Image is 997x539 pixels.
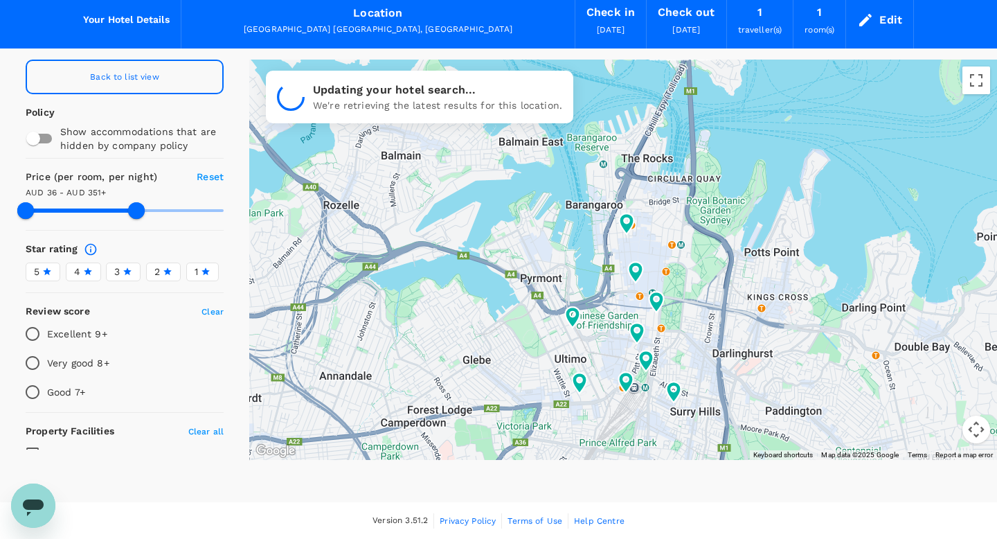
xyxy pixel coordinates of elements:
[805,25,834,35] span: room(s)
[60,125,217,152] p: Show accommodations that are hidden by company policy
[26,170,174,185] h6: Price (per room, per night)
[253,442,298,460] img: Google
[935,451,993,459] a: Report a map error
[74,265,80,279] span: 4
[757,3,762,22] div: 1
[34,265,39,279] span: 5
[753,450,813,460] button: Keyboard shortcuts
[821,451,899,459] span: Map data ©2025 Google
[597,25,625,35] span: [DATE]
[817,3,822,22] div: 1
[83,12,170,28] h6: Your Hotel Details
[47,356,109,370] p: Very good 8+
[201,307,224,317] span: Clear
[574,513,625,529] a: Help Centre
[26,60,224,94] a: Back to list view
[26,242,78,257] h6: Star rating
[962,67,990,94] button: Toggle fullscreen view
[879,10,902,30] div: Edit
[195,265,198,279] span: 1
[26,424,114,439] h6: Property Facilities
[188,427,224,436] span: Clear all
[313,98,562,112] p: We're retrieving the latest results for this location.
[47,385,85,399] p: Good 7+
[47,448,143,459] span: 24-hour Front Desk
[372,514,428,528] span: Version 3.51.2
[672,25,700,35] span: [DATE]
[353,3,402,23] div: Location
[26,304,90,319] h6: Review score
[574,516,625,526] span: Help Centre
[658,3,715,22] div: Check out
[192,23,564,37] div: [GEOGRAPHIC_DATA] [GEOGRAPHIC_DATA], [GEOGRAPHIC_DATA]
[908,451,928,459] a: Terms (opens in new tab)
[26,105,37,119] p: Policy
[90,72,159,82] span: Back to list view
[586,3,635,22] div: Check in
[253,442,298,460] a: Open this area in Google Maps (opens a new window)
[26,188,107,197] span: AUD 36 - AUD 351+
[508,516,562,526] span: Terms of Use
[440,513,496,529] a: Privacy Policy
[114,265,120,279] span: 3
[738,25,782,35] span: traveller(s)
[508,513,562,529] a: Terms of Use
[154,265,160,279] span: 2
[84,242,98,256] svg: Star ratings are awarded to properties to represent the quality of services, facilities, and amen...
[440,516,496,526] span: Privacy Policy
[962,416,990,443] button: Map camera controls
[313,82,562,98] p: Updating your hotel search...
[197,171,224,182] span: Reset
[47,327,107,341] p: Excellent 9+
[11,484,55,528] iframe: Button to launch messaging window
